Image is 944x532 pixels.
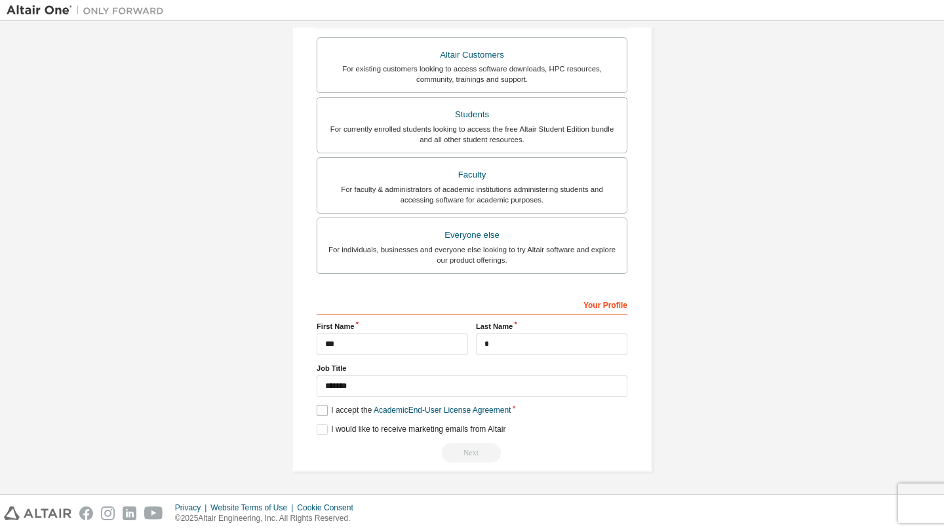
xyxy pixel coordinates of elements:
[325,226,619,244] div: Everyone else
[175,503,210,513] div: Privacy
[317,405,511,416] label: I accept the
[325,166,619,184] div: Faculty
[4,506,71,520] img: altair_logo.svg
[210,503,297,513] div: Website Terms of Use
[317,443,627,463] div: Read and acccept EULA to continue
[317,321,468,332] label: First Name
[476,321,627,332] label: Last Name
[79,506,93,520] img: facebook.svg
[317,363,627,373] label: Job Title
[325,46,619,64] div: Altair Customers
[325,244,619,265] div: For individuals, businesses and everyone else looking to try Altair software and explore our prod...
[7,4,170,17] img: Altair One
[144,506,163,520] img: youtube.svg
[101,506,115,520] img: instagram.svg
[325,105,619,124] div: Students
[325,124,619,145] div: For currently enrolled students looking to access the free Altair Student Edition bundle and all ...
[297,503,361,513] div: Cookie Consent
[374,406,511,415] a: Academic End-User License Agreement
[317,294,627,314] div: Your Profile
[175,513,361,524] p: © 2025 Altair Engineering, Inc. All Rights Reserved.
[325,64,619,85] div: For existing customers looking to access software downloads, HPC resources, community, trainings ...
[123,506,136,520] img: linkedin.svg
[317,424,505,435] label: I would like to receive marketing emails from Altair
[325,184,619,205] div: For faculty & administrators of academic institutions administering students and accessing softwa...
